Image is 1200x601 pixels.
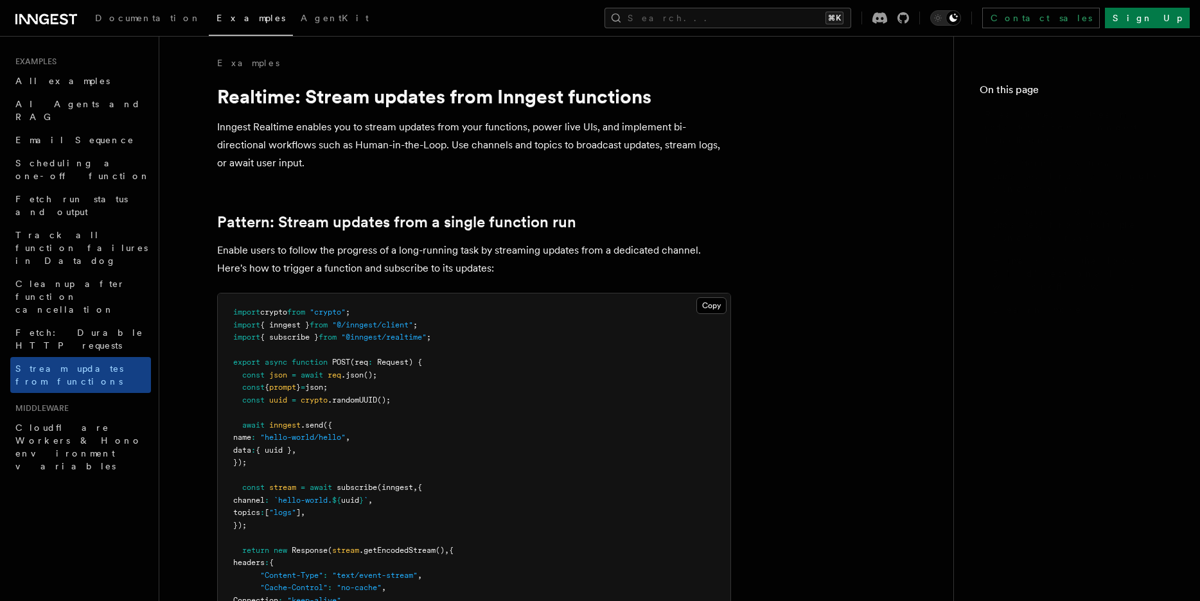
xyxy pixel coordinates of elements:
[217,241,731,277] p: Enable users to follow the progress of a long-running task by streaming updates from a dedicated ...
[233,333,260,342] span: import
[301,483,305,492] span: =
[233,458,247,467] span: });
[15,135,134,145] span: Email Sequence
[217,85,731,108] h1: Realtime: Stream updates from Inngest functions
[269,383,296,392] span: prompt
[233,446,251,455] span: data
[359,496,364,505] span: }
[364,370,377,379] span: ();
[328,370,341,379] span: req
[216,13,285,23] span: Examples
[993,157,1174,195] span: Pattern: Stream updates from a single function run
[293,4,376,35] a: AgentKit
[233,558,265,567] span: headers
[265,496,269,505] span: :
[15,327,143,351] span: Fetch: Durable HTTP requests
[987,298,1174,321] a: Learn more
[310,483,332,492] span: await
[260,308,287,317] span: crypto
[341,333,427,342] span: "@inngest/realtime"
[233,508,260,517] span: topics
[10,321,151,357] a: Fetch: Durable HTTP requests
[265,508,269,517] span: [
[993,254,1174,293] span: Human in the loop: Bi-directional workflows
[251,433,256,442] span: :
[328,546,332,555] span: (
[301,421,323,430] span: .send
[292,546,328,555] span: Response
[265,383,269,392] span: {
[242,483,265,492] span: const
[265,558,269,567] span: :
[15,279,125,315] span: Cleanup after function cancellation
[980,82,1174,103] h4: On this page
[242,370,265,379] span: const
[292,446,296,455] span: ,
[10,272,151,321] a: Cleanup after function cancellation
[260,571,323,580] span: "Content-Type"
[10,403,69,414] span: Middleware
[10,128,151,152] a: Email Sequence
[260,433,346,442] span: "hello-world/hello"
[242,421,265,430] span: await
[332,571,418,580] span: "text/event-stream"
[323,421,332,430] span: ({
[292,370,296,379] span: =
[332,546,359,555] span: stream
[233,521,247,530] span: });
[233,433,251,442] span: name
[10,92,151,128] a: AI Agents and RAG
[332,320,413,329] span: "@/inngest/client"
[10,152,151,187] a: Scheduling a one-off function
[328,396,377,405] span: .randomUUID
[985,108,1174,146] span: Realtime: Stream updates from Inngest functions
[10,187,151,223] a: Fetch run status and output
[15,158,150,181] span: Scheduling a one-off function
[993,303,1082,316] span: Learn more
[987,152,1174,200] a: Pattern: Stream updates from a single function run
[287,308,305,317] span: from
[242,396,265,405] span: const
[10,416,151,478] a: Cloudflare Workers & Hono environment variables
[269,396,287,405] span: uuid
[269,421,301,430] span: inngest
[10,357,151,393] a: Stream updates from functions
[604,8,851,28] button: Search...⌘K
[301,396,328,405] span: crypto
[980,103,1174,152] a: Realtime: Stream updates from Inngest functions
[418,483,422,492] span: {
[15,363,123,387] span: Stream updates from functions
[1105,8,1190,28] a: Sign Up
[310,308,346,317] span: "crypto"
[418,571,422,580] span: ,
[359,546,436,555] span: .getEncodedStream
[269,483,296,492] span: stream
[305,383,328,392] span: json;
[233,358,260,367] span: export
[382,583,386,592] span: ,
[409,358,422,367] span: ) {
[377,358,409,367] span: Request
[368,496,373,505] span: ,
[328,583,332,592] span: :
[269,370,287,379] span: json
[209,4,293,36] a: Examples
[427,333,431,342] span: ;
[296,383,301,392] span: }
[87,4,209,35] a: Documentation
[987,200,1174,249] a: Pattern: Stream updates from multiple function runs
[350,358,368,367] span: (req
[15,76,110,86] span: All examples
[260,320,310,329] span: { inngest }
[346,433,350,442] span: ,
[993,205,1174,244] span: Pattern: Stream updates from multiple function runs
[233,308,260,317] span: import
[15,99,141,122] span: AI Agents and RAG
[292,396,296,405] span: =
[987,249,1174,298] a: Human in the loop: Bi-directional workflows
[377,483,413,492] span: (inngest
[341,496,359,505] span: uuid
[296,508,301,517] span: ]
[449,546,454,555] span: {
[337,483,377,492] span: subscribe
